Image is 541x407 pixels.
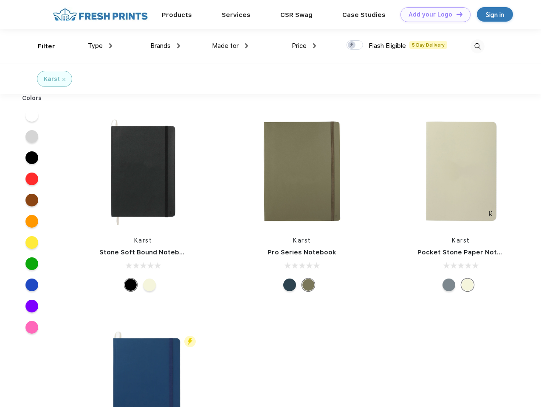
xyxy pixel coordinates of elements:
span: Made for [212,42,239,50]
a: Stone Soft Bound Notebook [99,248,192,256]
img: desktop_search.svg [471,39,485,53]
img: func=resize&h=266 [245,115,358,228]
img: flash_active_toggle.svg [184,336,196,347]
div: Sign in [486,10,504,20]
span: 5 Day Delivery [409,41,447,49]
img: filter_cancel.svg [62,78,65,81]
div: Navy [283,279,296,291]
div: Gray [442,279,455,291]
div: Beige [461,279,474,291]
img: dropdown.png [177,43,180,48]
div: Karst [44,75,60,84]
div: Black [124,279,137,291]
span: Price [292,42,307,50]
img: func=resize&h=266 [87,115,200,228]
span: Brands [150,42,171,50]
div: Colors [16,94,48,103]
div: Add your Logo [409,11,452,18]
a: CSR Swag [280,11,313,19]
img: dropdown.png [313,43,316,48]
span: Type [88,42,103,50]
img: dropdown.png [109,43,112,48]
a: Karst [134,237,152,244]
div: Beige [143,279,156,291]
img: dropdown.png [245,43,248,48]
span: Flash Eligible [369,42,406,50]
a: Karst [293,237,311,244]
img: DT [456,12,462,17]
div: Filter [38,42,55,51]
a: Services [222,11,251,19]
a: Karst [452,237,470,244]
a: Pro Series Notebook [268,248,336,256]
a: Sign in [477,7,513,22]
img: fo%20logo%202.webp [51,7,150,22]
a: Products [162,11,192,19]
img: func=resize&h=266 [405,115,518,228]
a: Pocket Stone Paper Notebook [417,248,518,256]
div: Olive [302,279,315,291]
